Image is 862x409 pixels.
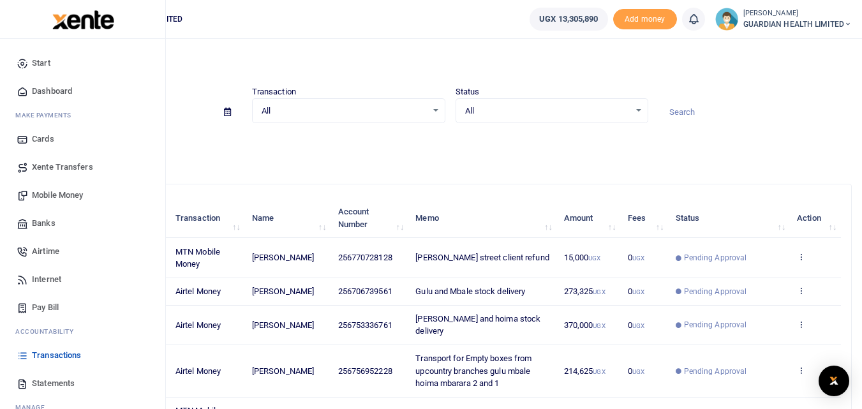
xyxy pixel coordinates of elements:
span: Pay Bill [32,301,59,314]
div: Open Intercom Messenger [819,366,849,396]
th: Action: activate to sort column ascending [790,198,841,238]
span: Airtime [32,245,59,258]
span: Pending Approval [684,286,747,297]
a: Mobile Money [10,181,155,209]
span: GUARDIAN HEALTH LIMITED [743,19,852,30]
span: 214,625 [564,366,606,376]
span: Gulu and Mbale stock delivery [415,286,525,296]
li: Ac [10,322,155,341]
span: [PERSON_NAME] [252,366,314,376]
span: All [465,105,630,117]
th: Fees: activate to sort column ascending [620,198,668,238]
h4: Transactions [48,55,852,69]
img: logo-large [52,10,114,29]
a: Pay Bill [10,294,155,322]
span: Cards [32,133,54,145]
span: All [262,105,427,117]
span: 256756952228 [338,366,392,376]
a: Internet [10,265,155,294]
span: 256753336761 [338,320,392,330]
span: [PERSON_NAME] and hoima stock delivery [415,314,540,336]
small: [PERSON_NAME] [743,8,852,19]
span: 0 [628,320,644,330]
input: Search [658,101,852,123]
span: Mobile Money [32,189,83,202]
small: UGX [632,368,644,375]
span: Pending Approval [684,252,747,264]
span: Transport for Empty boxes from upcountry branches gulu mbale hoima mbarara 2 and 1 [415,353,531,388]
a: Cards [10,125,155,153]
span: [PERSON_NAME] street client refund [415,253,549,262]
th: Account Number: activate to sort column ascending [331,198,408,238]
span: Statements [32,377,75,390]
span: countability [25,327,73,336]
span: 0 [628,253,644,262]
a: Airtime [10,237,155,265]
a: Start [10,49,155,77]
a: Transactions [10,341,155,369]
span: ake Payments [22,110,71,120]
p: Download [48,138,852,152]
span: Xente Transfers [32,161,93,174]
span: MTN Mobile Money [175,247,220,269]
span: [PERSON_NAME] [252,320,314,330]
span: UGX 13,305,890 [539,13,598,26]
label: Status [456,86,480,98]
span: 0 [628,286,644,296]
span: 273,325 [564,286,606,296]
th: Transaction: activate to sort column ascending [168,198,245,238]
span: 256770728128 [338,253,392,262]
li: Toup your wallet [613,9,677,30]
span: Pending Approval [684,366,747,377]
th: Amount: activate to sort column ascending [557,198,621,238]
span: Start [32,57,50,70]
a: Dashboard [10,77,155,105]
a: Banks [10,209,155,237]
label: Transaction [252,86,296,98]
span: Dashboard [32,85,72,98]
span: Airtel Money [175,366,221,376]
span: Internet [32,273,61,286]
li: M [10,105,155,125]
a: profile-user [PERSON_NAME] GUARDIAN HEALTH LIMITED [715,8,852,31]
span: 0 [628,366,644,376]
small: UGX [588,255,600,262]
span: [PERSON_NAME] [252,253,314,262]
th: Status: activate to sort column ascending [668,198,790,238]
span: Transactions [32,349,81,362]
th: Memo: activate to sort column ascending [408,198,556,238]
small: UGX [593,288,605,295]
span: Banks [32,217,56,230]
span: Pending Approval [684,319,747,331]
small: UGX [593,322,605,329]
img: profile-user [715,8,738,31]
span: Airtel Money [175,286,221,296]
span: 15,000 [564,253,601,262]
a: logo-small logo-large logo-large [51,14,114,24]
span: Airtel Money [175,320,221,330]
span: 256706739561 [338,286,392,296]
small: UGX [593,368,605,375]
a: Add money [613,13,677,23]
span: 370,000 [564,320,606,330]
a: Xente Transfers [10,153,155,181]
a: UGX 13,305,890 [530,8,607,31]
a: Statements [10,369,155,398]
small: UGX [632,255,644,262]
th: Name: activate to sort column ascending [245,198,331,238]
small: UGX [632,288,644,295]
small: UGX [632,322,644,329]
span: [PERSON_NAME] [252,286,314,296]
li: Wallet ballance [524,8,613,31]
span: Add money [613,9,677,30]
